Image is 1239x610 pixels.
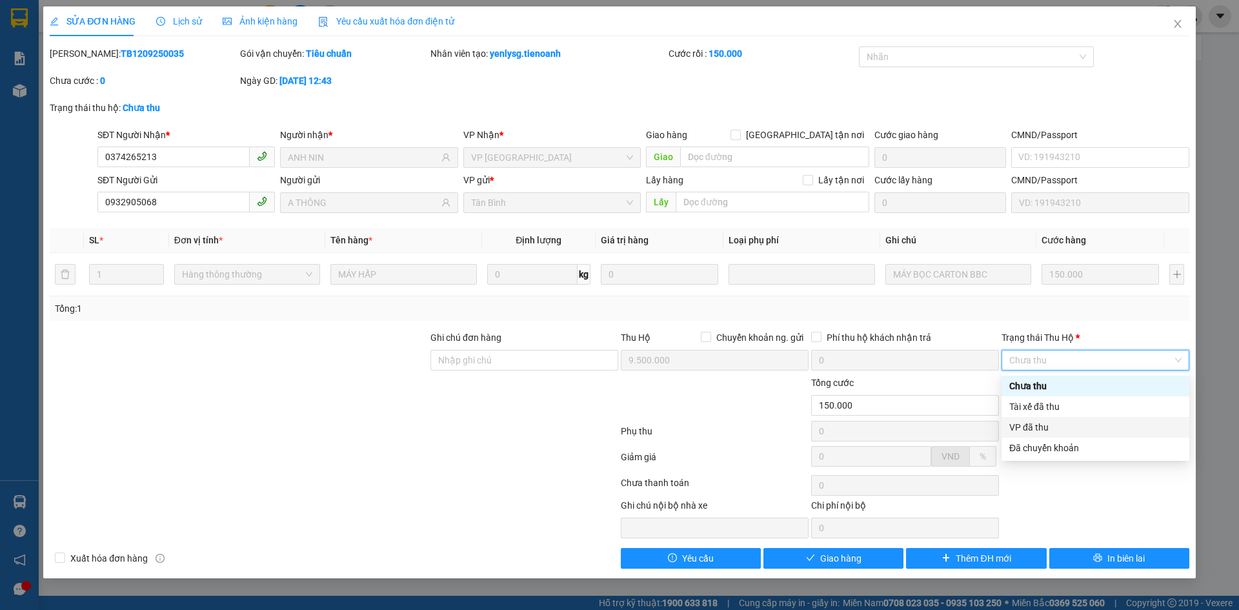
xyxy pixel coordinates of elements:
button: plusThêm ĐH mới [906,548,1046,569]
div: VP gửi [463,173,641,187]
input: Ghi chú đơn hàng [430,350,618,371]
th: Loại phụ phí [723,228,880,253]
span: edit [50,17,59,26]
b: Chưa thu [123,103,160,113]
span: Lấy tận nơi [813,173,869,187]
span: Xuất hóa đơn hàng [65,551,153,565]
span: user [441,198,450,207]
input: Tên người gửi [288,196,438,210]
label: Ghi chú đơn hàng [430,332,501,343]
img: icon [318,17,328,27]
div: CMND/Passport [1011,128,1189,142]
b: TB1209250035 [121,48,184,59]
span: Lấy [646,192,676,212]
span: Yêu cầu xuất hóa đơn điện tử [318,16,454,26]
span: Tên hàng [330,235,372,245]
th: Ghi chú [880,228,1036,253]
button: delete [55,264,76,285]
b: Tiêu chuẩn [306,48,352,59]
div: SĐT Người Nhận [97,128,275,142]
div: Ghi chú nội bộ nhà xe [621,498,809,518]
input: VD: 191943210 [1011,192,1189,213]
span: kg [578,264,590,285]
div: Tổng: 1 [55,301,478,316]
b: 150.000 [709,48,742,59]
span: clock-circle [156,17,165,26]
input: Cước giao hàng [874,147,1006,168]
span: Chưa thu [1009,351,1182,370]
div: Cước rồi : [669,46,856,61]
div: Đã chuyển khoản [1002,438,1189,458]
span: % [980,451,986,462]
div: Giảm giá [619,450,810,473]
div: Gói vận chuyển: [240,46,428,61]
span: SỬA ĐƠN HÀNG [50,16,136,26]
span: [GEOGRAPHIC_DATA] tận nơi [741,128,869,142]
b: yenlysg.tienoanh [490,48,561,59]
span: Hàng thông thường [182,265,312,284]
button: exclamation-circleYêu cầu [621,548,761,569]
span: Lấy hàng [646,175,683,185]
span: SL [89,235,99,245]
span: Định lượng [516,235,561,245]
input: Dọc đường [680,147,869,167]
input: VD: Bàn, Ghế [330,264,476,285]
div: Phụ thu [619,424,810,447]
div: VP đã thu [1009,420,1182,434]
span: Ảnh kiện hàng [223,16,297,26]
b: 0 [100,76,105,86]
button: printerIn biên lai [1049,548,1189,569]
span: info-circle [156,554,165,563]
span: close [1173,19,1183,29]
div: Chưa cước : [50,74,237,88]
input: 0 [601,264,718,285]
div: Tài xế đã thu [1002,396,1189,417]
div: Chưa thu [1002,376,1189,396]
div: Trạng thái thu hộ: [50,101,285,115]
span: Yêu cầu [682,551,714,565]
input: Cước lấy hàng [874,192,1006,213]
span: Thu Hộ [621,332,650,343]
button: checkGiao hàng [763,548,903,569]
button: Close [1160,6,1196,43]
span: exclamation-circle [668,553,677,564]
span: Chuyển khoản ng. gửi [711,330,809,345]
span: Lịch sử [156,16,202,26]
span: VP Nhận [463,130,499,140]
div: Người gửi [280,173,458,187]
span: printer [1093,553,1102,564]
span: Cước hàng [1042,235,1086,245]
span: Đơn vị tính [174,235,223,245]
label: Cước giao hàng [874,130,938,140]
span: user [441,153,450,162]
span: check [806,553,815,564]
div: Người nhận [280,128,458,142]
input: Tên người nhận [288,150,438,165]
span: Tổng cước [811,378,854,388]
div: Ngày GD: [240,74,428,88]
div: [PERSON_NAME]: [50,46,237,61]
div: Nhân viên tạo: [430,46,666,61]
div: CMND/Passport [1011,173,1189,187]
span: phone [257,151,267,161]
span: Giao [646,147,680,167]
div: Chưa thanh toán [619,476,810,498]
div: Đã chuyển khoản [1009,441,1182,455]
button: plus [1169,264,1184,285]
div: VP đã thu [1002,417,1189,438]
span: Giao hàng [820,551,861,565]
div: Tài xế đã thu [1009,400,1182,414]
span: plus [942,553,951,564]
div: Chưa thu [1009,379,1182,393]
span: Phí thu hộ khách nhận trả [821,330,936,345]
span: picture [223,17,232,26]
div: Trạng thái Thu Hộ [1002,330,1189,345]
span: VND [942,451,960,462]
span: Giá trị hàng [601,235,649,245]
span: In biên lai [1107,551,1145,565]
label: Cước lấy hàng [874,175,932,185]
span: phone [257,196,267,207]
span: Giao hàng [646,130,687,140]
input: Dọc đường [676,192,869,212]
span: Tân Bình [471,193,633,212]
